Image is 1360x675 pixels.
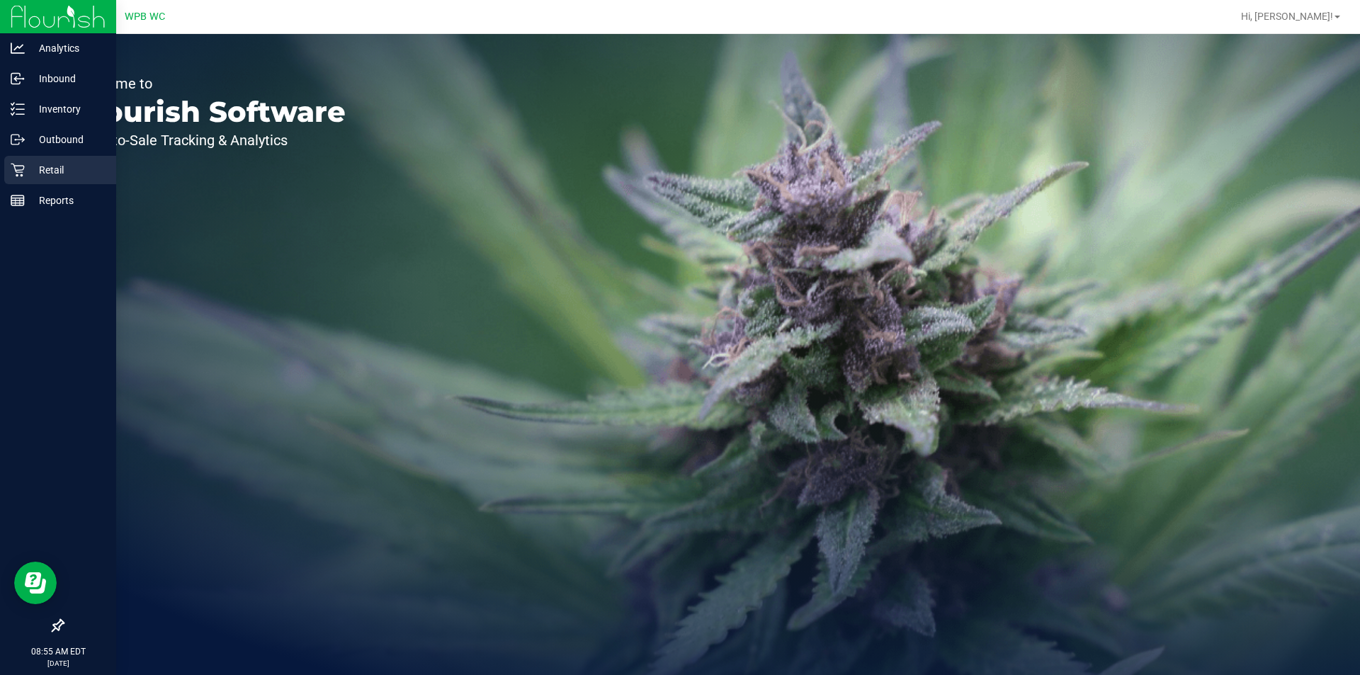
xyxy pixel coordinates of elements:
[25,70,110,87] p: Inbound
[76,98,346,126] p: Flourish Software
[11,132,25,147] inline-svg: Outbound
[11,193,25,208] inline-svg: Reports
[11,72,25,86] inline-svg: Inbound
[6,658,110,669] p: [DATE]
[25,40,110,57] p: Analytics
[125,11,165,23] span: WPB WC
[11,102,25,116] inline-svg: Inventory
[6,645,110,658] p: 08:55 AM EDT
[76,133,346,147] p: Seed-to-Sale Tracking & Analytics
[11,163,25,177] inline-svg: Retail
[25,192,110,209] p: Reports
[25,131,110,148] p: Outbound
[25,101,110,118] p: Inventory
[25,161,110,178] p: Retail
[1241,11,1333,22] span: Hi, [PERSON_NAME]!
[11,41,25,55] inline-svg: Analytics
[76,76,346,91] p: Welcome to
[14,562,57,604] iframe: Resource center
